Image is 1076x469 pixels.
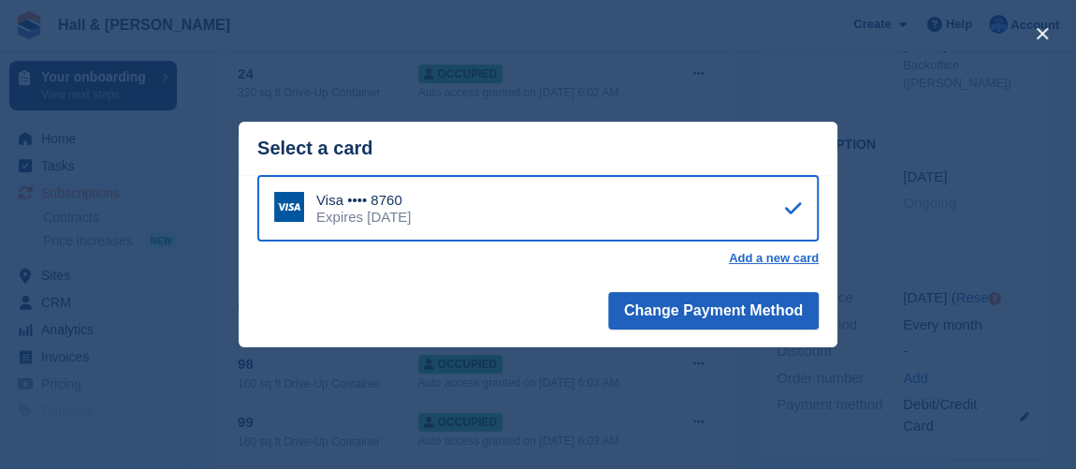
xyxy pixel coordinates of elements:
div: Select a card [257,138,819,159]
div: Expires [DATE] [316,209,411,226]
button: close [1027,19,1057,49]
a: Add a new card [729,251,819,266]
div: Visa •••• 8760 [316,192,411,209]
button: Change Payment Method [608,292,819,330]
img: Visa Logo [274,192,304,222]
